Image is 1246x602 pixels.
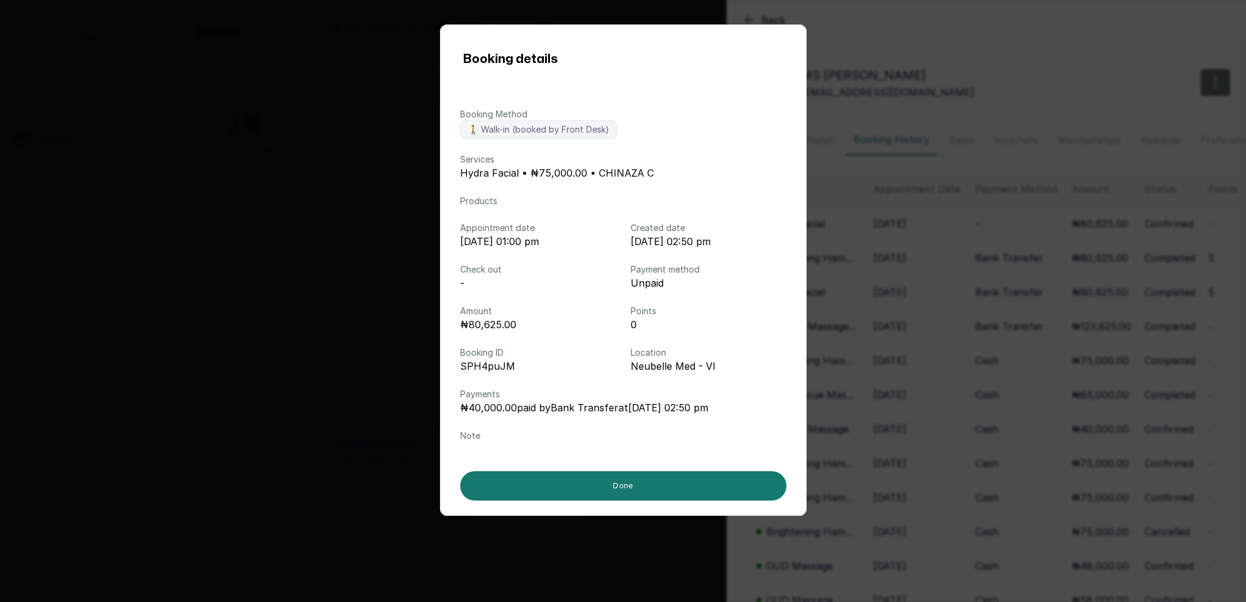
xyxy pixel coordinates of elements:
p: Products [460,195,786,207]
p: 0 [631,317,786,332]
p: Location [631,347,786,359]
p: - [460,276,616,290]
p: Services [460,153,786,166]
p: Unpaid [631,276,786,290]
h1: Booking details [463,50,557,69]
p: Neubelle Med - VI [631,359,786,373]
p: Payments [460,388,786,400]
p: [DATE] 02:50 pm [631,234,786,249]
label: 🚶 Walk-in (booked by Front Desk) [460,120,617,139]
p: Created date [631,222,786,234]
p: Booking ID [460,347,616,359]
p: Note [460,430,786,442]
p: Payment method [631,263,786,276]
p: Points [631,305,786,317]
p: Appointment date [460,222,616,234]
p: ₦40,000.00 paid by Bank Transfer at [DATE] 02:50 pm [460,400,786,415]
p: ₦80,625.00 [460,317,616,332]
p: SPH4puJM [460,359,616,373]
p: Check out [460,263,616,276]
p: Amount [460,305,616,317]
p: Booking Method [460,108,786,120]
p: Hydra Facial • ₦75,000.00 • CHINAZA C [460,166,786,180]
p: [DATE] 01:00 pm [460,234,616,249]
button: Done [460,471,786,501]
